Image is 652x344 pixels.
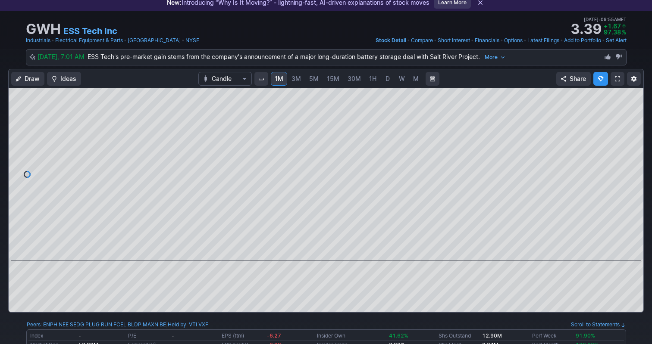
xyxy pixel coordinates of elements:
span: • [51,36,54,45]
a: W [395,72,409,86]
span: W [399,75,405,82]
button: Draw [11,72,44,86]
span: 3M [292,75,301,82]
td: Shs Outstand [437,332,480,341]
a: VTI [189,320,197,329]
a: PLUG [85,320,100,329]
td: Perf Week [530,332,574,341]
a: Scroll to Statements [571,321,626,328]
span: • [560,36,563,45]
button: More [482,52,508,62]
span: Draw [25,74,40,83]
span: Stock Detail [376,37,406,43]
a: Add to Portfolio [564,36,601,45]
span: • [523,36,527,45]
button: Range [426,72,439,86]
span: [DATE], 7:01 AM [38,53,88,60]
span: • [500,36,503,45]
span: • [471,36,474,45]
a: Financials [475,36,499,45]
a: D [381,72,395,86]
div: | : [166,320,208,329]
a: VXF [198,320,208,329]
span: % [621,28,626,36]
a: NEE [59,320,69,329]
button: Interval [254,72,268,86]
a: Held by [168,321,186,328]
span: Candle [212,74,238,83]
span: M [413,75,419,82]
span: -6.27 [267,332,281,339]
span: • [407,36,410,45]
a: SEDG [70,320,84,329]
a: M [409,72,423,86]
a: Set Alert [606,36,627,45]
span: Share [570,74,586,83]
a: Short Interest [438,36,470,45]
button: Share [556,72,591,86]
span: Latest Filings [527,37,559,43]
a: NYSE [185,36,199,45]
a: Compare [411,36,433,45]
span: 41.62% [389,332,408,339]
a: 3M [288,72,305,86]
a: ESS Tech Inc [63,25,117,37]
a: RUN [101,320,112,329]
button: Chart Type [198,72,252,86]
h1: GWH [26,22,61,36]
a: MAXN [143,320,158,329]
span: 1M [275,75,283,82]
a: BLDP [128,320,141,329]
td: Insider Own [315,332,387,341]
td: Index [28,332,77,341]
a: 15M [323,72,343,86]
button: Ideas [47,72,81,86]
span: 5M [309,75,319,82]
a: Peers [27,321,41,328]
a: Electrical Equipment & Parts [55,36,123,45]
a: Industrials [26,36,50,45]
a: 5M [305,72,323,86]
span: +1.67 [604,22,621,30]
b: 12.90M [482,332,502,339]
span: • [602,36,605,45]
span: • [434,36,437,45]
span: • [599,15,601,23]
button: Chart Settings [627,72,641,86]
a: Latest Filings [527,36,559,45]
a: ENPH [43,320,57,329]
b: - [172,332,174,339]
span: Ideas [60,74,76,83]
span: 15M [327,75,339,82]
a: 1H [365,72,380,86]
a: 1M [271,72,287,86]
span: ESS Tech's pre-market gain stems from the company's announcement of a major long-duration battery... [88,53,508,60]
td: P/E [126,332,170,341]
span: 30M [348,75,361,82]
td: EPS (ttm) [220,332,265,341]
span: • [182,36,185,45]
span: 91.90% [576,332,595,339]
a: FCEL [113,320,126,329]
a: 30M [344,72,365,86]
span: [DATE] 09:55AM ET [584,15,627,23]
span: 97.38 [604,28,621,36]
a: [GEOGRAPHIC_DATA] [128,36,181,45]
a: Options [504,36,523,45]
small: - [78,332,81,339]
a: BE [160,320,166,329]
span: More [485,53,498,62]
span: 1H [369,75,376,82]
a: Fullscreen [611,72,624,86]
strong: 3.39 [570,22,602,36]
div: : [27,320,166,329]
span: • [124,36,127,45]
a: Stock Detail [376,36,406,45]
button: Explore new features [593,72,608,86]
span: D [386,75,390,82]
